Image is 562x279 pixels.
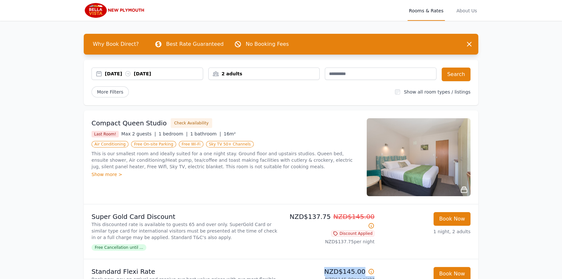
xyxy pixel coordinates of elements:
[92,86,129,97] span: More Filters
[92,212,278,221] p: Super Gold Card Discount
[121,131,156,136] span: Max 2 guests |
[92,171,359,178] div: Show more >
[434,212,470,226] button: Book Now
[404,89,470,95] label: Show all room types / listings
[284,267,374,276] p: NZD$145.00
[331,230,374,237] span: Discount Applied
[92,119,167,128] h3: Compact Queen Studio
[166,40,224,48] p: Best Rate Guaranteed
[179,141,203,147] span: Free Wi-Fi
[333,213,374,221] span: NZD$145.00
[284,238,374,245] p: NZD$137.75 per night
[246,40,289,48] p: No Booking Fees
[159,131,188,136] span: 1 bedroom |
[171,118,212,128] button: Check Availability
[92,221,278,241] p: This discounted rate is available to guests 65 and over only. SuperGold Card or similar type card...
[92,131,119,137] span: Last Room!
[284,212,374,230] p: NZD$137.75
[92,150,359,170] p: This is our smallest room and ideally suited for a one night stay. Ground floor and upstairs stud...
[84,3,146,18] img: Bella Vista New Plymouth
[224,131,236,136] span: 16m²
[105,70,203,77] div: [DATE] [DATE]
[209,70,320,77] div: 2 adults
[88,38,144,51] span: Why Book Direct?
[131,141,176,147] span: Free On-site Parking
[92,141,128,147] span: Air Conditioning
[92,267,278,276] p: Standard Flexi Rate
[380,228,470,235] p: 1 night, 2 adults
[92,244,146,251] span: Free Cancellation until ...
[190,131,221,136] span: 1 bathroom |
[206,141,254,147] span: Sky TV 50+ Channels
[442,68,470,81] button: Search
